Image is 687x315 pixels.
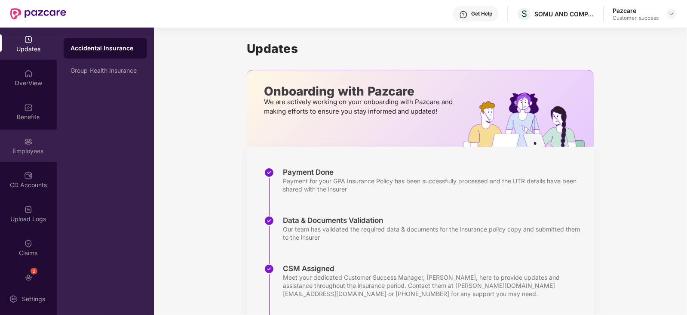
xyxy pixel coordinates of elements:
[247,41,594,56] h1: Updates
[613,15,659,22] div: Customer_success
[24,69,33,78] img: svg+xml;base64,PHN2ZyBpZD0iSG9tZSIgeG1sbnM9Imh0dHA6Ly93d3cudzMub3JnLzIwMDAvc3ZnIiB3aWR0aD0iMjAiIG...
[31,268,37,275] div: 2
[24,171,33,180] img: svg+xml;base64,PHN2ZyBpZD0iQ0RfQWNjb3VudHMiIGRhdGEtbmFtZT0iQ0QgQWNjb3VudHMiIHhtbG5zPSJodHRwOi8vd3...
[19,295,48,303] div: Settings
[71,67,140,74] div: Group Health Insurance
[668,10,675,17] img: svg+xml;base64,PHN2ZyBpZD0iRHJvcGRvd24tMzJ4MzIiIHhtbG5zPSJodHRwOi8vd3d3LnczLm9yZy8yMDAwL3N2ZyIgd2...
[613,6,659,15] div: Pazcare
[10,8,66,19] img: New Pazcare Logo
[283,177,586,193] div: Payment for your GPA Insurance Policy has been successfully processed and the UTR details have be...
[24,205,33,214] img: svg+xml;base64,PHN2ZyBpZD0iVXBsb2FkX0xvZ3MiIGRhdGEtbmFtZT0iVXBsb2FkIExvZ3MiIHhtbG5zPSJodHRwOi8vd3...
[283,225,586,241] div: Our team has validated the required data & documents for the insurance policy copy and submitted ...
[264,97,455,116] p: We are actively working on your onboarding with Pazcare and making efforts to ensure you stay inf...
[24,239,33,248] img: svg+xml;base64,PHN2ZyBpZD0iQ2xhaW0iIHhtbG5zPSJodHRwOi8vd3d3LnczLm9yZy8yMDAwL3N2ZyIgd2lkdGg9IjIwIi...
[24,137,33,146] img: svg+xml;base64,PHN2ZyBpZD0iRW1wbG95ZWVzIiB4bWxucz0iaHR0cDovL3d3dy53My5vcmcvMjAwMC9zdmciIHdpZHRoPS...
[534,10,595,18] div: SOMU AND COMPANY
[521,9,527,19] span: S
[9,295,18,303] img: svg+xml;base64,PHN2ZyBpZD0iU2V0dGluZy0yMHgyMCIgeG1sbnM9Imh0dHA6Ly93d3cudzMub3JnLzIwMDAvc3ZnIiB3aW...
[24,103,33,112] img: svg+xml;base64,PHN2ZyBpZD0iQmVuZWZpdHMiIHhtbG5zPSJodHRwOi8vd3d3LnczLm9yZy8yMDAwL3N2ZyIgd2lkdGg9Ij...
[264,216,274,226] img: svg+xml;base64,PHN2ZyBpZD0iU3RlcC1Eb25lLTMyeDMyIiB4bWxucz0iaHR0cDovL3d3dy53My5vcmcvMjAwMC9zdmciIH...
[283,167,586,177] div: Payment Done
[264,87,455,95] p: Onboarding with Pazcare
[24,35,33,44] img: svg+xml;base64,PHN2ZyBpZD0iVXBkYXRlZCIgeG1sbnM9Imh0dHA6Ly93d3cudzMub3JnLzIwMDAvc3ZnIiB3aWR0aD0iMj...
[471,10,492,17] div: Get Help
[283,264,586,273] div: CSM Assigned
[71,44,140,52] div: Accidental Insurance
[24,273,33,282] img: svg+xml;base64,PHN2ZyBpZD0iRW5kb3JzZW1lbnRzIiB4bWxucz0iaHR0cDovL3d3dy53My5vcmcvMjAwMC9zdmciIHdpZH...
[283,273,586,298] div: Meet your dedicated Customer Success Manager, [PERSON_NAME], here to provide updates and assistan...
[283,216,586,225] div: Data & Documents Validation
[463,93,594,147] img: hrOnboarding
[264,167,274,178] img: svg+xml;base64,PHN2ZyBpZD0iU3RlcC1Eb25lLTMyeDMyIiB4bWxucz0iaHR0cDovL3d3dy53My5vcmcvMjAwMC9zdmciIH...
[459,10,468,19] img: svg+xml;base64,PHN2ZyBpZD0iSGVscC0zMngzMiIgeG1sbnM9Imh0dHA6Ly93d3cudzMub3JnLzIwMDAvc3ZnIiB3aWR0aD...
[264,264,274,274] img: svg+xml;base64,PHN2ZyBpZD0iU3RlcC1Eb25lLTMyeDMyIiB4bWxucz0iaHR0cDovL3d3dy53My5vcmcvMjAwMC9zdmciIH...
